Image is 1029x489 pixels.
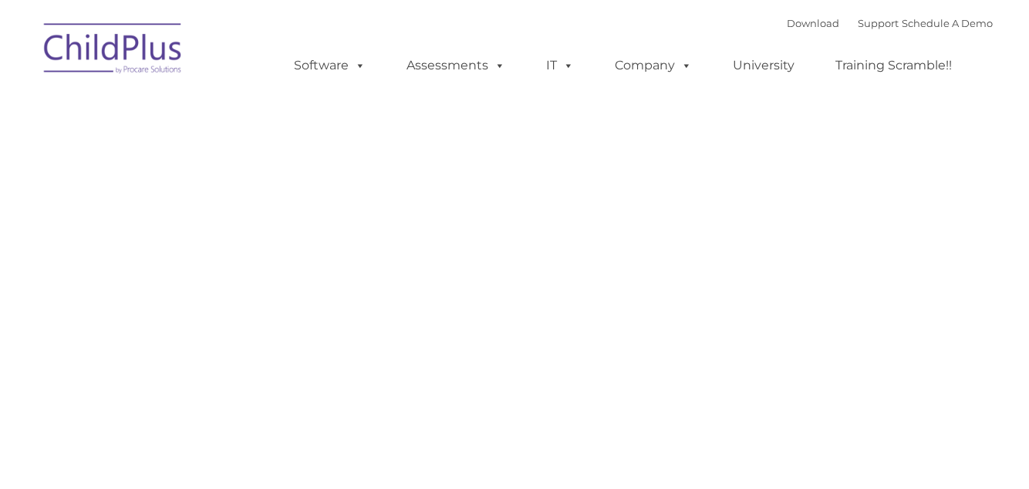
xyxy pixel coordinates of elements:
[902,17,993,29] a: Schedule A Demo
[820,50,967,81] a: Training Scramble!!
[531,50,589,81] a: IT
[36,12,191,89] img: ChildPlus by Procare Solutions
[787,17,993,29] font: |
[599,50,707,81] a: Company
[787,17,839,29] a: Download
[391,50,521,81] a: Assessments
[278,50,381,81] a: Software
[858,17,899,29] a: Support
[717,50,810,81] a: University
